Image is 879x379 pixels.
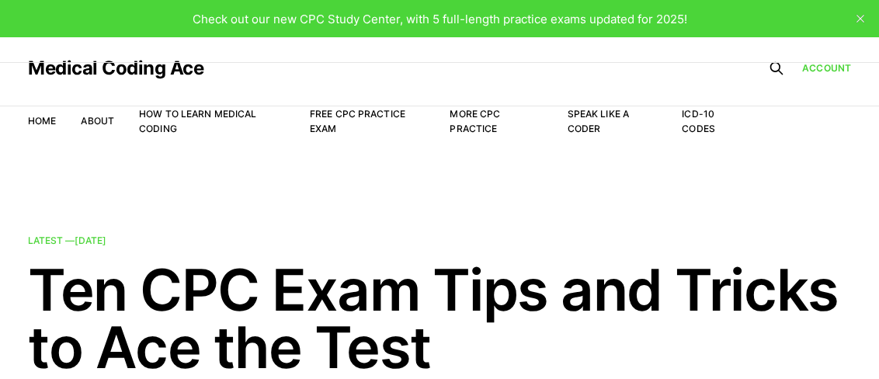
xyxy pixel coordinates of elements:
[139,108,256,134] a: How to Learn Medical Coding
[193,12,687,26] span: Check out our new CPC Study Center, with 5 full-length practice exams updated for 2025!
[568,108,629,134] a: Speak Like a Coder
[310,108,405,134] a: Free CPC Practice Exam
[28,235,106,246] span: Latest —
[848,6,873,31] button: close
[75,235,106,246] time: [DATE]
[28,59,203,78] a: Medical Coding Ace
[450,108,500,134] a: More CPC Practice
[802,61,851,75] a: Account
[28,115,56,127] a: Home
[81,115,114,127] a: About
[28,261,851,376] h2: Ten CPC Exam Tips and Tricks to Ace the Test
[682,108,715,134] a: ICD-10 Codes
